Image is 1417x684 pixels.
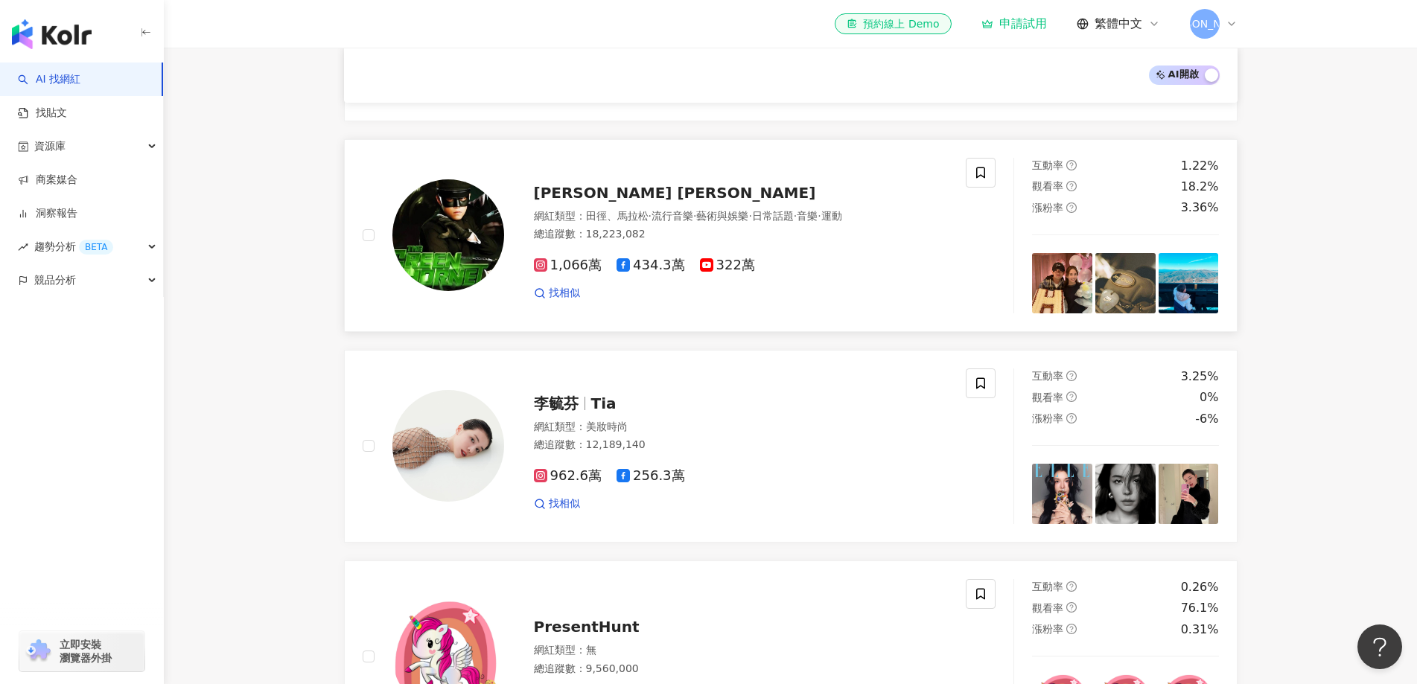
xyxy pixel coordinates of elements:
[534,618,640,636] span: PresentHunt
[1066,602,1077,613] span: question-circle
[652,210,693,222] span: 流行音樂
[18,72,80,87] a: searchAI 找網紅
[617,468,685,484] span: 256.3萬
[1181,621,1219,638] div: 0.31%
[752,210,794,222] span: 日常話題
[1032,391,1063,403] span: 觀看率
[1032,412,1063,424] span: 漲粉率
[748,210,751,222] span: ·
[1032,623,1063,635] span: 漲粉率
[34,263,76,297] span: 競品分析
[344,139,1238,332] a: KOL Avatar[PERSON_NAME] [PERSON_NAME]網紅類型：田徑、馬拉松·流行音樂·藝術與娛樂·日常話題·音樂·運動總追蹤數：18,223,0821,066萬434.3萬...
[1181,368,1219,385] div: 3.25%
[1066,160,1077,170] span: question-circle
[1032,202,1063,214] span: 漲粉率
[847,16,939,31] div: 預約線上 Demo
[18,173,77,188] a: 商案媒合
[1181,158,1219,174] div: 1.22%
[534,184,816,202] span: [PERSON_NAME] [PERSON_NAME]
[534,209,949,224] div: 網紅類型 ：
[534,468,602,484] span: 962.6萬
[1195,411,1218,427] div: -6%
[79,240,113,255] div: BETA
[1181,179,1219,195] div: 18.2%
[549,286,580,301] span: 找相似
[1066,413,1077,423] span: question-circle
[617,258,685,273] span: 434.3萬
[1032,602,1063,614] span: 觀看率
[18,206,77,221] a: 洞察報告
[1159,464,1219,524] img: post-image
[1066,391,1077,402] span: question-circle
[700,258,755,273] span: 322萬
[534,394,579,412] span: 李毓芬
[1181,600,1219,616] div: 76.1%
[591,394,617,412] span: Tia
[534,258,602,273] span: 1,066萬
[981,16,1047,31] a: 申請試用
[392,390,504,502] img: KOL Avatar
[1032,253,1092,313] img: post-image
[12,19,92,49] img: logo
[534,662,949,677] div: 總追蹤數 ： 9,560,000
[534,420,949,435] div: 網紅類型 ：
[1095,253,1156,313] img: post-image
[534,438,949,453] div: 總追蹤數 ： 12,189,140
[586,210,649,222] span: 田徑、馬拉松
[818,210,821,222] span: ·
[1032,464,1092,524] img: post-image
[1200,389,1218,406] div: 0%
[34,130,66,163] span: 資源庫
[1066,581,1077,592] span: question-circle
[1032,581,1063,592] span: 互動率
[794,210,797,222] span: ·
[821,210,842,222] span: 運動
[534,643,949,658] div: 網紅類型 ： 無
[1095,16,1142,32] span: 繁體中文
[19,631,144,671] a: chrome extension立即安裝 瀏覽器外掛
[835,13,951,34] a: 預約線上 Demo
[1032,370,1063,382] span: 互動率
[1066,371,1077,381] span: question-circle
[392,179,504,291] img: KOL Avatar
[1357,624,1402,669] iframe: Help Scout Beacon - Open
[1181,199,1219,216] div: 3.36%
[1032,180,1063,192] span: 觀看率
[1159,253,1219,313] img: post-image
[693,210,696,222] span: ·
[1095,464,1156,524] img: post-image
[1066,624,1077,634] span: question-circle
[1066,181,1077,191] span: question-circle
[534,286,580,301] a: 找相似
[649,210,652,222] span: ·
[586,421,628,432] span: 美妝時尚
[1181,579,1219,595] div: 0.26%
[696,210,748,222] span: 藝術與娛樂
[1161,16,1247,32] span: [PERSON_NAME]
[344,350,1238,543] a: KOL Avatar李毓芬Tia網紅類型：美妝時尚總追蹤數：12,189,140962.6萬256.3萬找相似互動率question-circle3.25%觀看率question-circle0...
[549,496,580,511] span: 找相似
[60,638,112,665] span: 立即安裝 瀏覽器外掛
[24,639,53,663] img: chrome extension
[534,496,580,511] a: 找相似
[797,210,818,222] span: 音樂
[34,230,113,263] span: 趨勢分析
[18,106,67,121] a: 找貼文
[18,242,28,252] span: rise
[1032,159,1063,171] span: 互動率
[1066,202,1077,213] span: question-circle
[534,227,949,242] div: 總追蹤數 ： 18,223,082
